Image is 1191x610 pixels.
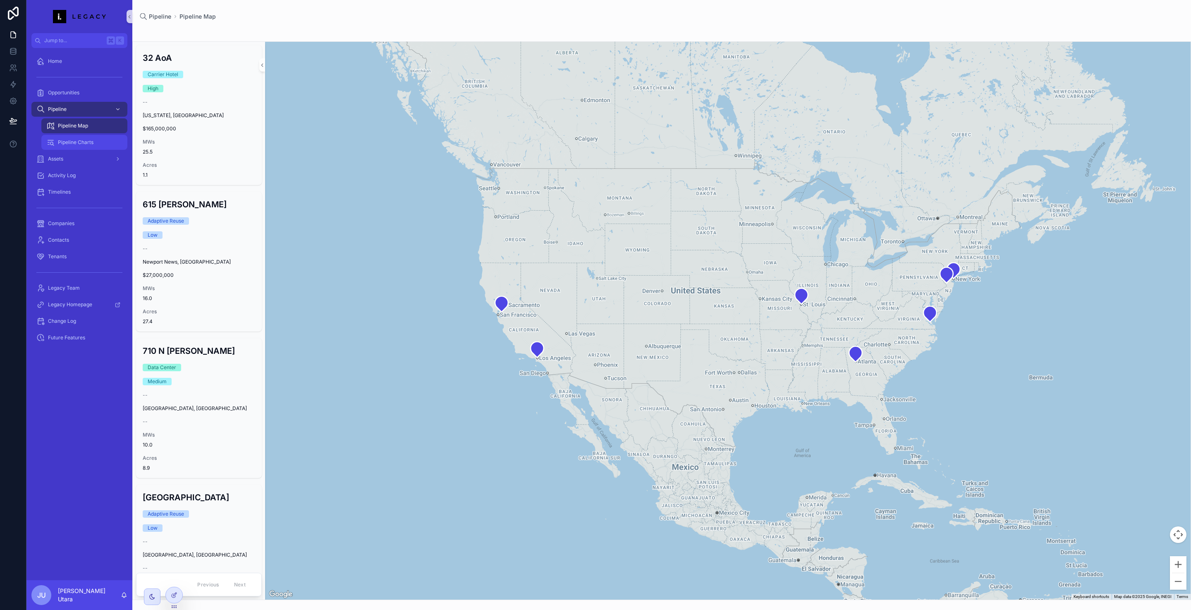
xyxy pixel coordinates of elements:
[143,125,255,132] span: $165,000,000
[1074,594,1109,600] button: Keyboard shortcuts
[48,172,76,179] span: Activity Log
[31,54,127,69] a: Home
[267,589,294,600] a: Open this area in Google Maps (opens a new window)
[31,102,127,117] a: Pipeline
[139,25,189,36] h1: Pipeline Map
[48,334,85,341] span: Future Features
[41,135,127,150] a: Pipeline Charts
[48,237,69,243] span: Contacts
[31,185,127,199] a: Timelines
[143,418,148,425] span: --
[143,405,255,412] span: [GEOGRAPHIC_DATA], [GEOGRAPHIC_DATA]
[143,139,255,145] span: MWs
[143,455,255,461] span: Acres
[41,118,127,133] a: Pipeline Map
[48,285,80,291] span: Legacy Team
[48,58,62,65] span: Home
[1170,526,1186,543] button: Map camera controls
[143,99,148,106] span: --
[143,149,255,155] span: 25.5
[48,318,76,324] span: Change Log
[143,318,255,325] span: 27.4
[143,565,148,572] span: --
[31,233,127,247] a: Contacts
[148,217,184,225] div: Adaptive Reuse
[148,524,158,532] div: Low
[136,45,262,185] a: 32 AoACarrier HotelHigh--[US_STATE], [GEOGRAPHIC_DATA]$165,000,000MWs25.5Acres1.1
[143,198,255,211] h3: 615 [PERSON_NAME]
[143,259,255,265] span: Newport News, [GEOGRAPHIC_DATA]
[53,10,105,23] img: App logo
[143,112,255,119] span: [US_STATE], [GEOGRAPHIC_DATA]
[143,308,255,315] span: Acres
[31,297,127,312] a: Legacy Homepage
[31,33,127,48] button: Jump to...K
[48,253,67,260] span: Tenants
[31,85,127,100] a: Opportunities
[58,139,93,146] span: Pipeline Charts
[48,301,92,308] span: Legacy Homepage
[143,52,255,64] h3: 32 AoA
[31,330,127,345] a: Future Features
[267,589,294,600] img: Google
[136,192,262,331] a: 615 [PERSON_NAME]Adaptive ReuseLow--Newport News, [GEOGRAPHIC_DATA]$27,000,000MWs16.0Acres27.4
[48,220,74,227] span: Companies
[148,510,184,518] div: Adaptive Reuse
[31,151,127,166] a: Assets
[48,189,71,195] span: Timelines
[31,249,127,264] a: Tenants
[31,168,127,183] a: Activity Log
[143,172,255,178] span: 1.1
[179,12,216,21] a: Pipeline Map
[136,338,262,478] a: 710 N [PERSON_NAME]Data CenterMedium--[GEOGRAPHIC_DATA], [GEOGRAPHIC_DATA]--MWs10.0Acres8.9
[149,12,171,21] span: Pipeline
[1170,556,1186,573] button: Zoom in
[143,538,148,545] span: --
[148,231,158,239] div: Low
[143,285,255,292] span: MWs
[143,465,255,471] span: 8.9
[48,106,67,113] span: Pipeline
[143,491,255,504] h3: [GEOGRAPHIC_DATA]
[143,442,255,448] span: 10.0
[48,89,79,96] span: Opportunities
[148,364,176,371] div: Data Center
[1170,573,1186,590] button: Zoom out
[1114,594,1172,599] span: Map data ©2025 Google, INEGI
[1177,594,1188,599] a: Terms (opens in new tab)
[143,552,255,558] span: [GEOGRAPHIC_DATA], [GEOGRAPHIC_DATA]
[143,295,255,302] span: 16.0
[143,245,148,252] span: --
[148,85,158,92] div: High
[1123,600,1186,606] strong: Powered by VolterraIQ
[117,37,123,44] span: K
[44,37,103,44] span: Jump to...
[31,314,127,329] a: Change Log
[37,590,46,600] span: JU
[31,216,127,231] a: Companies
[143,392,148,399] span: --
[143,432,255,438] span: MWs
[26,48,132,356] div: scrollable content
[58,587,121,603] p: [PERSON_NAME] Utara
[143,345,255,357] h3: 710 N [PERSON_NAME]
[143,272,255,279] span: $27,000,000
[58,122,88,129] span: Pipeline Map
[31,281,127,295] a: Legacy Team
[139,12,171,21] a: Pipeline
[48,156,63,162] span: Assets
[143,162,255,168] span: Acres
[148,71,178,78] div: Carrier Hotel
[148,378,167,385] div: Medium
